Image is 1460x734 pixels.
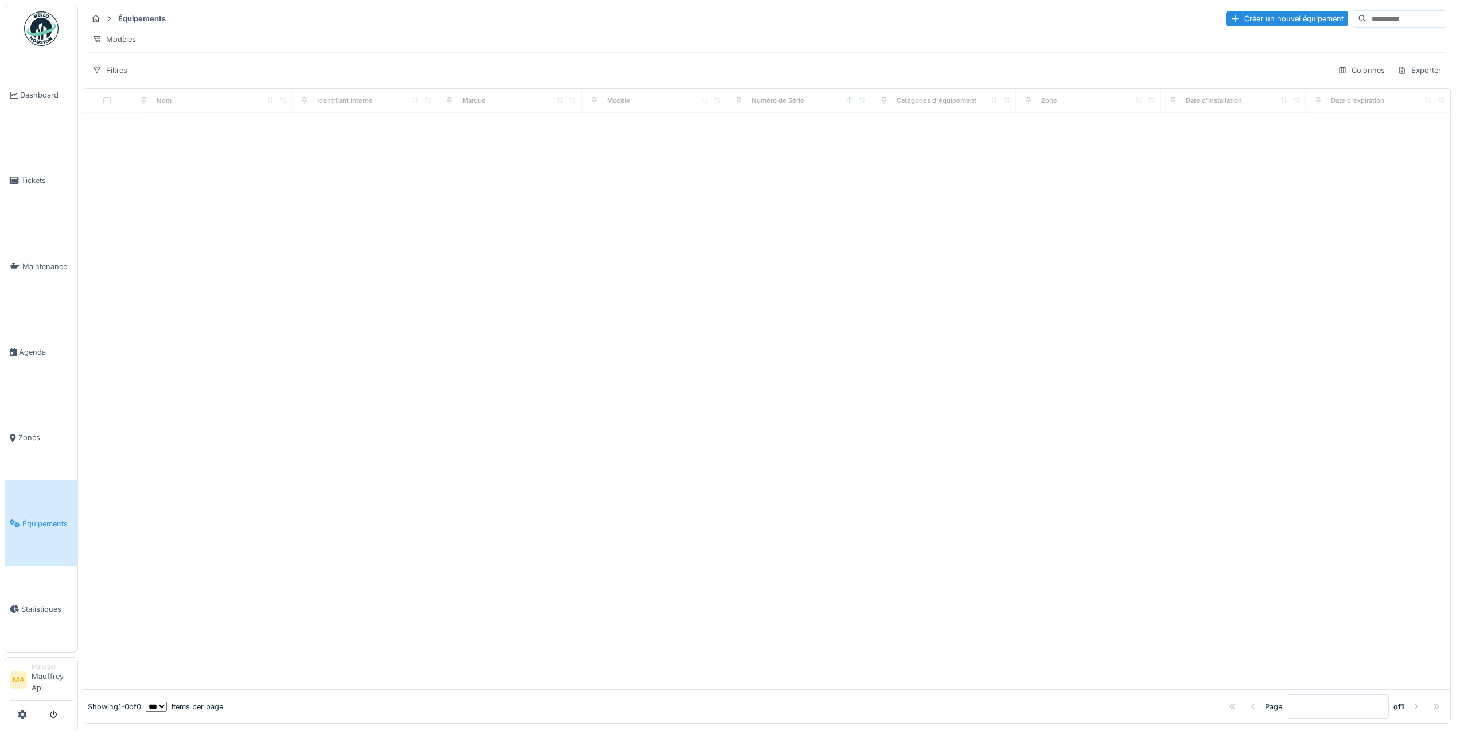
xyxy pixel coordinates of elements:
[462,96,486,106] div: Marque
[146,701,223,712] div: items per page
[32,662,73,698] li: Mauffrey Api
[5,224,77,309] a: Maintenance
[22,261,73,272] span: Maintenance
[1041,96,1057,106] div: Zone
[5,395,77,480] a: Zones
[88,701,141,712] div: Showing 1 - 0 of 0
[87,31,141,48] div: Modèles
[607,96,630,106] div: Modèle
[5,52,77,138] a: Dashboard
[10,662,73,701] a: MA ManagerMauffrey Api
[21,604,73,615] span: Statistiques
[114,13,170,24] strong: Équipements
[32,662,73,671] div: Manager
[1392,62,1446,79] div: Exporter
[317,96,373,106] div: Identifiant interne
[5,138,77,223] a: Tickets
[19,347,73,358] span: Agenda
[87,62,133,79] div: Filtres
[752,96,804,106] div: Numéro de Série
[897,96,976,106] div: Catégories d'équipement
[10,671,27,689] li: MA
[5,309,77,395] a: Agenda
[24,11,59,46] img: Badge_color-CXgf-gQk.svg
[1333,62,1390,79] div: Colonnes
[1226,11,1348,26] div: Créer un nouvel équipement
[21,175,73,186] span: Tickets
[22,518,73,529] span: Équipements
[1393,701,1404,712] strong: of 1
[1331,96,1384,106] div: Date d'expiration
[1186,96,1242,106] div: Date d'Installation
[5,480,77,566] a: Équipements
[5,566,77,652] a: Statistiques
[18,432,73,443] span: Zones
[1265,701,1282,712] div: Page
[20,90,73,100] span: Dashboard
[157,96,172,106] div: Nom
